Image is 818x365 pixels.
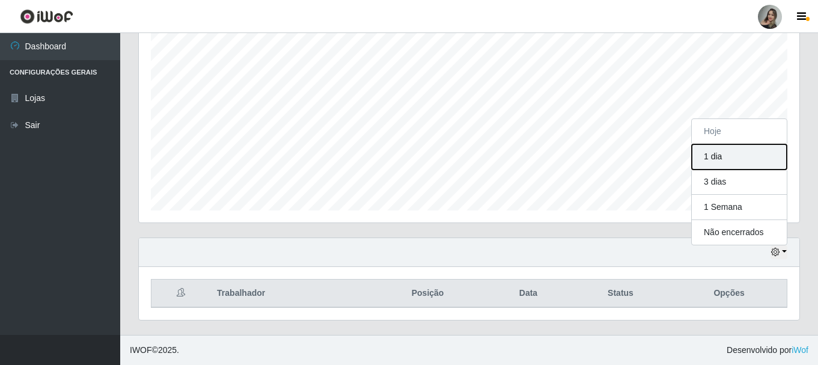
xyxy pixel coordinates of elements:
[692,144,787,170] button: 1 dia
[692,170,787,195] button: 3 dias
[130,344,179,357] span: © 2025 .
[727,344,808,357] span: Desenvolvido por
[130,345,152,355] span: IWOF
[487,280,570,308] th: Data
[692,195,787,220] button: 1 Semana
[368,280,487,308] th: Posição
[671,280,787,308] th: Opções
[692,119,787,144] button: Hoje
[692,220,787,245] button: Não encerrados
[210,280,368,308] th: Trabalhador
[570,280,671,308] th: Status
[792,345,808,355] a: iWof
[20,9,73,24] img: CoreUI Logo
